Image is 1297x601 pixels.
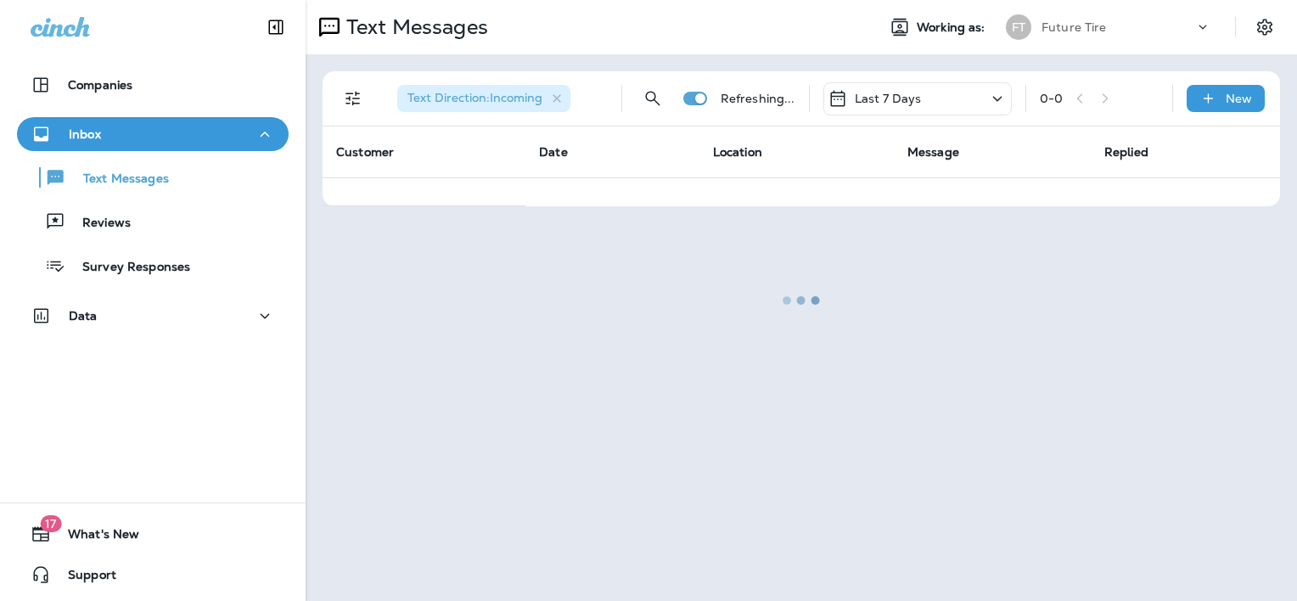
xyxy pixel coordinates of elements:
[252,10,300,44] button: Collapse Sidebar
[17,517,289,551] button: 17What's New
[69,127,101,141] p: Inbox
[17,299,289,333] button: Data
[17,68,289,102] button: Companies
[17,558,289,592] button: Support
[68,78,132,92] p: Companies
[17,117,289,151] button: Inbox
[40,515,61,532] span: 17
[17,248,289,284] button: Survey Responses
[65,260,190,276] p: Survey Responses
[66,171,169,188] p: Text Messages
[69,309,98,323] p: Data
[17,160,289,195] button: Text Messages
[17,204,289,239] button: Reviews
[51,568,116,588] span: Support
[65,216,131,232] p: Reviews
[1226,92,1252,105] p: New
[51,527,139,548] span: What's New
